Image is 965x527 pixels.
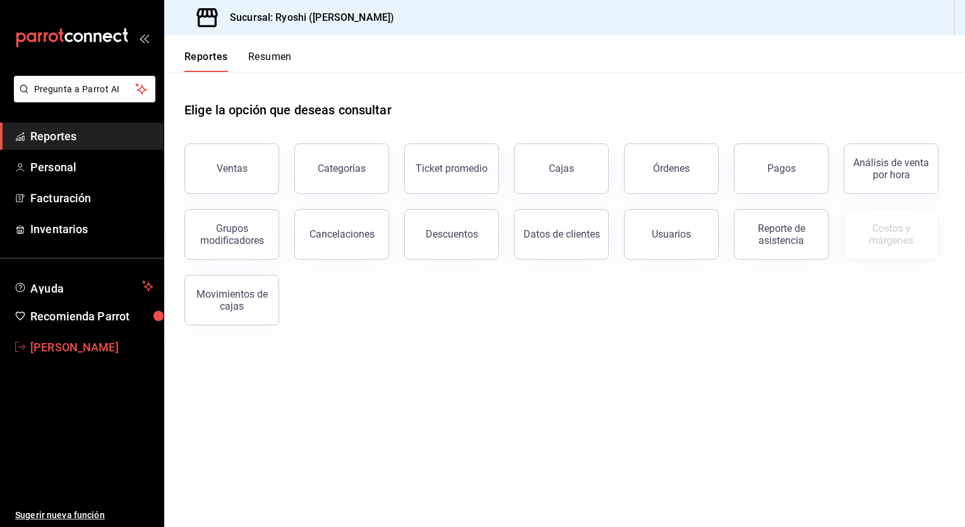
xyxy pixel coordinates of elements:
[139,33,149,43] button: open_drawer_menu
[734,143,829,194] button: Pagos
[652,228,691,240] div: Usuarios
[30,128,153,145] span: Reportes
[193,222,271,246] div: Grupos modificadores
[220,10,394,25] h3: Sucursal: Ryoshi ([PERSON_NAME])
[30,279,137,294] span: Ayuda
[217,162,248,174] div: Ventas
[34,83,136,96] span: Pregunta a Parrot AI
[767,162,796,174] div: Pagos
[426,228,478,240] div: Descuentos
[514,209,609,260] button: Datos de clientes
[184,209,279,260] button: Grupos modificadores
[514,143,609,194] button: Cajas
[294,209,389,260] button: Cancelaciones
[15,509,153,522] span: Sugerir nueva función
[844,209,938,260] button: Contrata inventarios para ver este reporte
[653,162,690,174] div: Órdenes
[184,143,279,194] button: Ventas
[184,275,279,325] button: Movimientos de cajas
[30,308,153,325] span: Recomienda Parrot
[30,221,153,238] span: Inventarios
[184,51,292,72] div: navigation tabs
[184,51,228,72] button: Reportes
[30,159,153,176] span: Personal
[30,339,153,356] span: [PERSON_NAME]
[248,51,292,72] button: Resumen
[624,143,719,194] button: Órdenes
[294,143,389,194] button: Categorías
[404,143,499,194] button: Ticket promedio
[524,228,600,240] div: Datos de clientes
[624,209,719,260] button: Usuarios
[844,143,938,194] button: Análisis de venta por hora
[9,92,155,105] a: Pregunta a Parrot AI
[404,209,499,260] button: Descuentos
[549,162,574,174] div: Cajas
[184,100,392,119] h1: Elige la opción que deseas consultar
[742,222,820,246] div: Reporte de asistencia
[30,190,153,207] span: Facturación
[416,162,488,174] div: Ticket promedio
[318,162,366,174] div: Categorías
[309,228,375,240] div: Cancelaciones
[14,76,155,102] button: Pregunta a Parrot AI
[852,157,930,181] div: Análisis de venta por hora
[193,288,271,312] div: Movimientos de cajas
[852,222,930,246] div: Costos y márgenes
[734,209,829,260] button: Reporte de asistencia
